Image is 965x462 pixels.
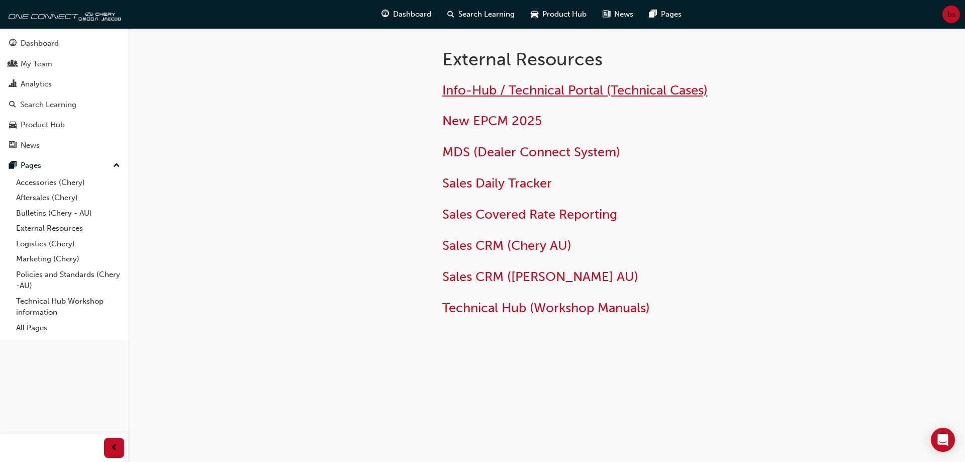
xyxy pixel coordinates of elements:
span: pages-icon [649,8,657,21]
a: car-iconProduct Hub [523,4,595,25]
a: news-iconNews [595,4,641,25]
button: DashboardMy TeamAnalyticsSearch LearningProduct HubNews [4,32,124,156]
a: Search Learning [4,96,124,114]
a: search-iconSearch Learning [439,4,523,25]
a: Sales CRM ([PERSON_NAME] AU) [442,269,638,285]
button: bs [942,6,960,23]
a: MDS (Dealer Connect System) [442,144,620,160]
span: chart-icon [9,80,17,89]
a: My Team [4,55,124,73]
a: Info-Hub / Technical Portal (Technical Cases) [442,82,708,98]
span: people-icon [9,60,17,69]
span: car-icon [9,121,17,130]
span: news-icon [603,8,610,21]
span: guage-icon [9,39,17,48]
a: Accessories (Chery) [12,175,124,191]
span: pages-icon [9,161,17,170]
a: guage-iconDashboard [373,4,439,25]
a: Technical Hub Workshop information [12,294,124,320]
a: Product Hub [4,116,124,134]
div: Pages [21,160,41,171]
h1: External Resources [442,48,772,70]
button: Pages [4,156,124,175]
a: Analytics [4,75,124,94]
div: Product Hub [21,119,65,131]
a: Bulletins (Chery - AU) [12,206,124,221]
div: Open Intercom Messenger [931,428,955,452]
a: Dashboard [4,34,124,53]
div: Search Learning [20,99,76,111]
a: pages-iconPages [641,4,690,25]
a: External Resources [12,221,124,236]
span: car-icon [531,8,538,21]
span: search-icon [9,101,16,110]
div: My Team [21,58,52,70]
span: bs [947,9,955,20]
a: News [4,136,124,155]
div: Analytics [21,78,52,90]
a: Policies and Standards (Chery -AU) [12,267,124,294]
span: News [614,9,633,20]
img: oneconnect [5,4,121,24]
a: Marketing (Chery) [12,251,124,267]
a: New EPCM 2025 [442,113,542,129]
span: prev-icon [111,442,118,454]
a: Sales Covered Rate Reporting [442,207,617,222]
a: All Pages [12,320,124,336]
span: Dashboard [393,9,431,20]
span: search-icon [447,8,454,21]
span: news-icon [9,141,17,150]
span: Search Learning [458,9,515,20]
a: Aftersales (Chery) [12,190,124,206]
span: up-icon [113,159,120,172]
a: Technical Hub (Workshop Manuals) [442,300,650,316]
span: Product Hub [542,9,587,20]
a: Sales Daily Tracker [442,175,552,191]
span: guage-icon [381,8,389,21]
div: News [21,140,40,151]
a: Logistics (Chery) [12,236,124,252]
div: Dashboard [21,38,59,49]
span: Pages [661,9,682,20]
a: Sales CRM (Chery AU) [442,238,571,253]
